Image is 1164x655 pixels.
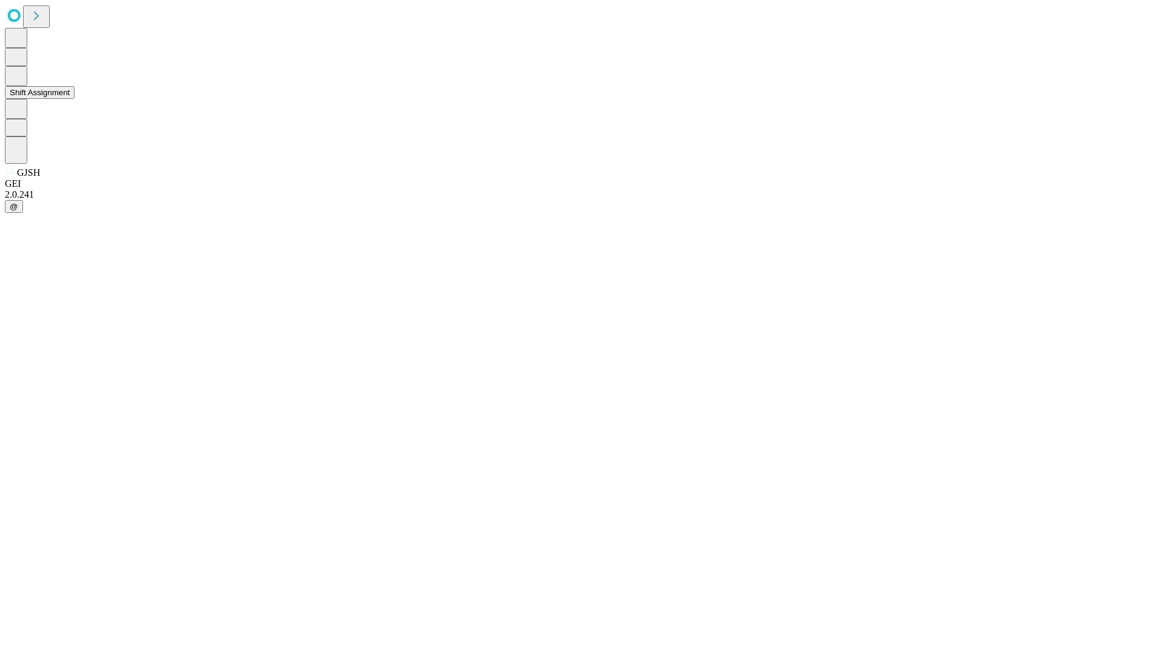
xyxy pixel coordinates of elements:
span: GJSH [17,167,40,178]
button: Shift Assignment [5,86,75,99]
div: GEI [5,178,1159,189]
div: 2.0.241 [5,189,1159,200]
button: @ [5,200,23,213]
span: @ [10,202,18,211]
